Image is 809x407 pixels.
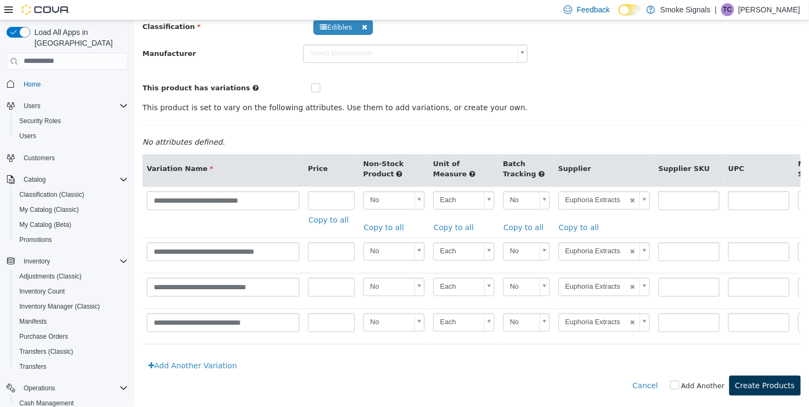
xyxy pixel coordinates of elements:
img: Cova [22,4,70,15]
span: My Catalog (Beta) [15,218,128,231]
em: No attributes defined. [8,117,90,126]
button: Customers [2,150,132,166]
span: No [230,294,276,310]
span: Euphoria Extracts [425,172,493,188]
span: Manufacturer [8,29,61,37]
button: Home [2,76,132,92]
a: No [229,171,290,189]
p: This product is set to vary on the following attributes. Use them to add variations, or create yo... [8,82,667,93]
span: Adjustments (Classic) [19,272,82,281]
button: Users [11,128,132,144]
span: Promotions [19,235,52,244]
span: My Catalog (Beta) [19,220,71,229]
span: Home [24,80,41,89]
span: UPC [594,144,610,152]
span: Supplier [424,144,457,152]
button: Classification (Classic) [11,187,132,202]
span: Adjustments (Classic) [15,270,128,283]
span: Manifests [15,315,128,328]
button: Purchase Orders [11,329,132,344]
button: Transfers (Classic) [11,344,132,359]
span: Price [174,144,194,152]
a: Inventory Manager (Classic) [15,300,104,313]
a: Classification (Classic) [15,188,89,201]
a: Select Manufacturer [169,24,393,42]
button: Operations [19,382,60,395]
span: Promotions [15,233,128,246]
button: Inventory Count [11,284,132,299]
span: Transfers (Classic) [15,345,128,358]
span: No [230,258,276,275]
span: Manufacturer SKU [664,139,717,158]
a: No [229,293,290,311]
a: No [229,222,290,240]
button: Operations [2,381,132,396]
button: Inventory [19,255,54,268]
a: Transfers [15,360,51,373]
label: Add Another [547,360,590,371]
a: Inventory Count [15,285,69,298]
span: Security Roles [15,115,128,127]
span: Inventory Count [19,287,65,296]
a: Copy to all [174,190,220,210]
a: Copy to all [229,197,276,217]
a: Users [15,130,40,142]
span: Classification (Classic) [15,188,128,201]
span: Customers [24,154,55,162]
button: Security Roles [11,113,132,128]
span: Variation Name [12,144,79,152]
button: My Catalog (Classic) [11,202,132,217]
button: Catalog [19,173,50,186]
a: No [369,171,416,189]
span: Users [15,130,128,142]
span: Operations [24,384,55,392]
span: Inventory [24,257,50,266]
span: No [369,172,401,188]
span: Transfers [15,360,128,373]
span: Operations [19,382,128,395]
a: No [369,258,416,276]
a: No [369,293,416,311]
a: No [229,258,290,276]
span: Non-Stock Product [229,139,269,158]
span: Users [19,132,36,140]
span: Classification (Classic) [19,190,84,199]
span: My Catalog (Classic) [19,205,79,214]
a: Each [299,222,360,240]
a: Home [19,78,45,91]
input: Dark Mode [619,4,641,16]
span: Purchase Orders [15,330,128,343]
span: No [230,172,276,188]
a: Transfers (Classic) [15,345,77,358]
span: Inventory [19,255,128,268]
a: Copy to all [299,197,346,217]
div: Tory Chickite [721,3,734,16]
span: Select Manufacturer [169,25,379,41]
span: Inventory Manager (Classic) [15,300,128,313]
span: Euphoria Extracts [425,258,493,275]
a: Copy to all [424,197,471,217]
p: [PERSON_NAME] [739,3,800,16]
button: Adjustments (Classic) [11,269,132,284]
span: Euphoria Extracts [425,223,493,239]
a: Promotions [15,233,56,246]
button: Inventory Manager (Classic) [11,299,132,314]
span: No [230,223,276,239]
span: No [369,294,401,310]
a: Copy to all [369,197,416,217]
span: Catalog [24,175,46,184]
a: Euphoria Extracts [424,293,516,311]
span: Transfers (Classic) [19,347,73,356]
button: My Catalog (Beta) [11,217,132,232]
span: Transfers [19,362,46,371]
span: Feedback [577,4,610,15]
span: Each [299,172,346,188]
span: Euphoria Extracts [425,294,493,310]
a: Add Another Variation [8,335,109,355]
a: Each [299,171,360,189]
a: Security Roles [15,115,65,127]
span: My Catalog (Classic) [15,203,128,216]
span: Security Roles [19,117,61,125]
a: Euphoria Extracts [424,171,516,189]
